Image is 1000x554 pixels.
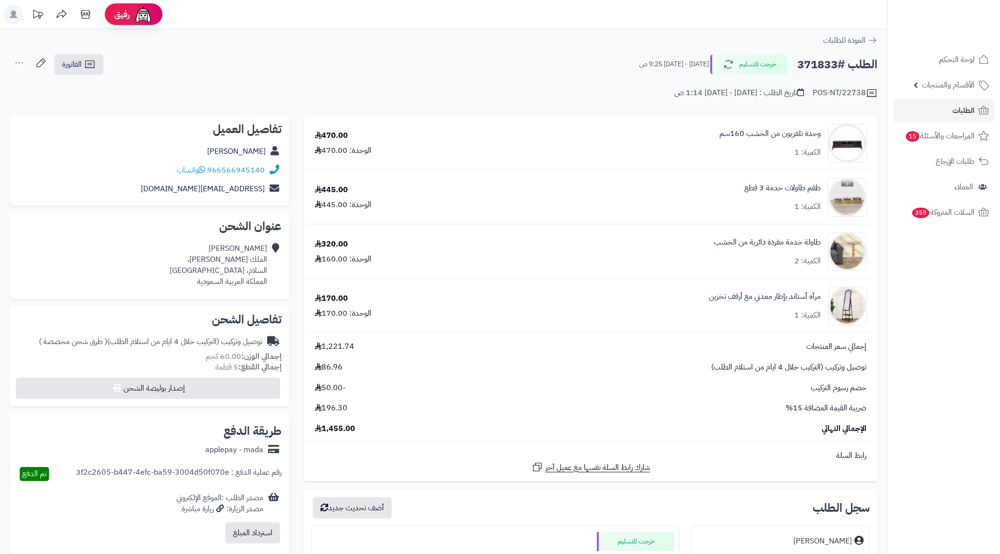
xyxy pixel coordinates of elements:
div: applepay - mada [205,444,263,456]
button: استرداد المبلغ [225,522,280,543]
small: 60.00 كجم [206,351,282,362]
div: 320.00 [315,239,348,250]
span: 86.96 [315,362,343,373]
h2: عنوان الشحن [17,221,282,232]
span: -50.00 [315,382,346,394]
a: الطلبات [893,99,994,122]
a: طاولة خدمة مفردة دائرية من الخشب [714,237,821,248]
img: ai-face.png [134,5,153,24]
a: لوحة التحكم [893,48,994,71]
div: 470.00 [315,130,348,141]
a: واتساب [177,164,205,176]
span: العملاء [954,180,973,194]
a: مرآه أستاند بإطار معدني مع أرفف تخزين [709,291,821,302]
small: [DATE] - [DATE] 9:25 ص [639,60,709,69]
span: خصم رسوم التركيب [811,382,866,394]
span: 359 [912,207,930,219]
strong: إجمالي القطع: [238,361,282,373]
a: [EMAIL_ADDRESS][DOMAIN_NAME] [141,183,265,195]
h2: تفاصيل العميل [17,123,282,135]
span: الطلبات [952,104,975,117]
a: شارك رابط السلة نفسها مع عميل آخر [531,461,650,473]
span: 196.30 [315,403,347,414]
div: الوحدة: 470.00 [315,145,371,156]
a: العملاء [893,175,994,198]
div: مصدر الطلب :الموقع الإلكتروني [176,492,263,515]
div: رقم عملية الدفع : 3f2c2605-b447-4efc-ba59-3004d50f070e [76,467,282,481]
a: المراجعات والأسئلة15 [893,124,994,148]
a: طلبات الإرجاع [893,150,994,173]
div: مصدر الزيارة: زيارة مباشرة [176,504,263,515]
h3: سجل الطلب [813,502,870,514]
button: إصدار بوليصة الشحن [16,378,280,399]
div: [PERSON_NAME] الملك [PERSON_NAME]، السلام، [GEOGRAPHIC_DATA] المملكة العربية السعودية [170,243,267,287]
a: تحديثات المنصة [25,5,49,26]
span: طلبات الإرجاع [936,155,975,168]
small: 5 قطعة [215,361,282,373]
a: الفاتورة [54,54,103,75]
span: الفاتورة [62,59,82,70]
div: الكمية: 2 [794,256,821,267]
div: الكمية: 1 [794,147,821,158]
div: POS-NT/22738 [813,87,877,99]
a: 966566945140 [207,164,265,176]
span: السلات المتروكة [911,206,975,219]
span: 1,455.00 [315,423,355,434]
img: 1735738105-1734962590657-1668614819-ZM2192B-18%20(1)-90x90.png [828,124,866,162]
span: الأقسام والمنتجات [922,78,975,92]
button: أضف تحديث جديد [313,497,392,518]
h2: طريقة الدفع [223,425,282,437]
div: توصيل وتركيب (التركيب خلال 4 ايام من استلام الطلب) [39,336,262,347]
a: وحدة تلفزيون من الخشب 160سم [719,128,821,139]
div: الكمية: 1 [794,201,821,212]
div: تاريخ الطلب : [DATE] - [DATE] 1:14 ص [674,87,804,98]
span: ( طرق شحن مخصصة ) [39,336,107,347]
img: 1752317415-1-90x90.jpg [828,287,866,325]
button: خرجت للتسليم [710,54,787,74]
span: شارك رابط السلة نفسها مع عميل آخر [545,462,650,473]
h2: تفاصيل الشحن [17,314,282,325]
span: رفيق [114,9,130,20]
div: الوحدة: 445.00 [315,199,371,210]
a: العودة للطلبات [823,35,877,46]
span: إجمالي سعر المنتجات [806,341,866,352]
strong: إجمالي الوزن: [241,351,282,362]
img: 1742298528-1-90x90.jpg [828,178,866,217]
div: 170.00 [315,293,348,304]
div: خرجت للتسليم [597,532,674,551]
a: طقم طاولات خدمة 3 قطع [744,183,821,194]
span: لوحة التحكم [939,53,975,66]
span: تم الدفع [22,468,47,480]
a: السلات المتروكة359 [893,201,994,224]
span: 1,221.74 [315,341,354,352]
span: المراجعات والأسئلة [905,129,975,143]
img: logo-2.png [935,16,991,37]
div: الوحدة: 160.00 [315,254,371,265]
img: 1752315191-1-90x90.jpg [828,233,866,271]
div: 445.00 [315,185,348,196]
span: توصيل وتركيب (التركيب خلال 4 ايام من استلام الطلب) [711,362,866,373]
span: 15 [905,131,920,142]
span: ضريبة القيمة المضافة 15% [786,403,866,414]
div: الكمية: 1 [794,310,821,321]
div: [PERSON_NAME] [793,536,852,547]
div: رابط السلة [308,450,874,461]
div: الوحدة: 170.00 [315,308,371,319]
span: العودة للطلبات [823,35,865,46]
span: الإجمالي النهائي [822,423,866,434]
h2: الطلب #371833 [797,55,877,74]
a: [PERSON_NAME] [207,146,266,157]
